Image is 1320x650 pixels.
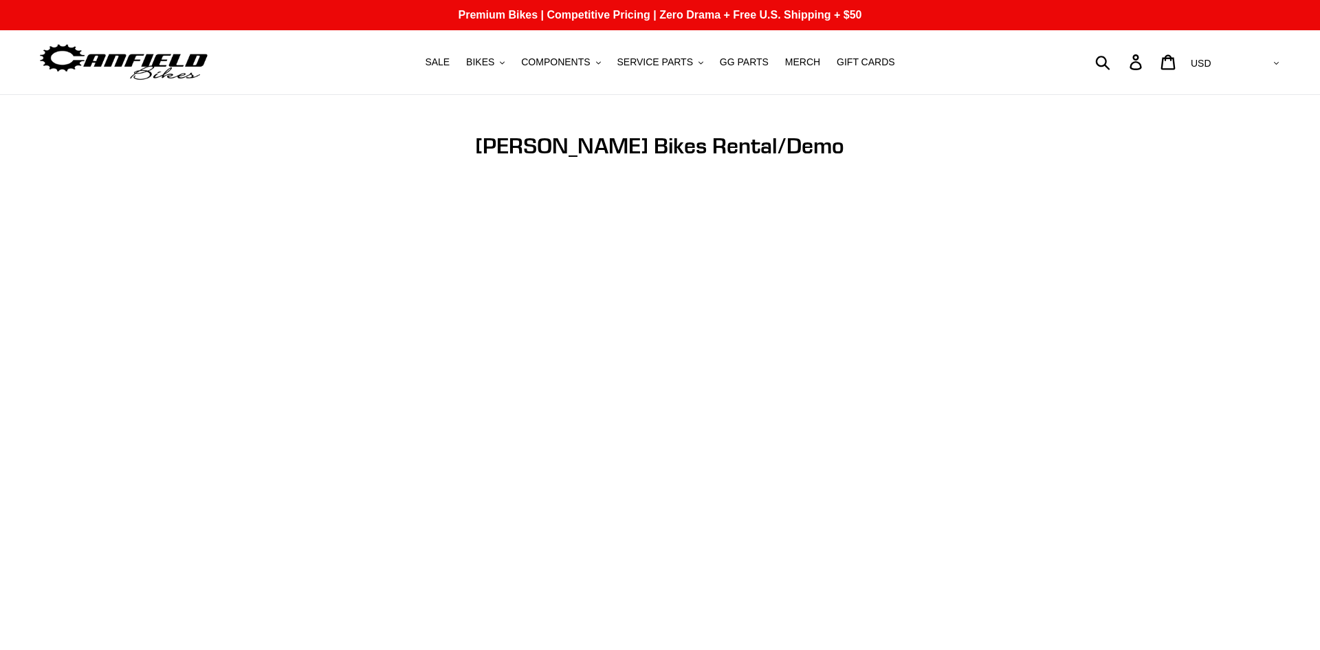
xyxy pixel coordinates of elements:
img: Canfield Bikes [38,41,210,84]
span: COMPONENTS [521,56,590,68]
a: SALE [418,53,456,72]
span: GIFT CARDS [837,56,895,68]
span: BIKES [466,56,494,68]
span: GG PARTS [720,56,769,68]
span: SALE [425,56,450,68]
button: COMPONENTS [514,53,607,72]
span: MERCH [785,56,820,68]
button: BIKES [459,53,511,72]
button: SERVICE PARTS [610,53,709,72]
a: MERCH [778,53,827,72]
a: GG PARTS [713,53,775,72]
h1: [PERSON_NAME] Bikes Rental/Demo [349,133,970,159]
a: GIFT CARDS [830,53,902,72]
input: Search [1103,47,1138,77]
span: SERVICE PARTS [617,56,692,68]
